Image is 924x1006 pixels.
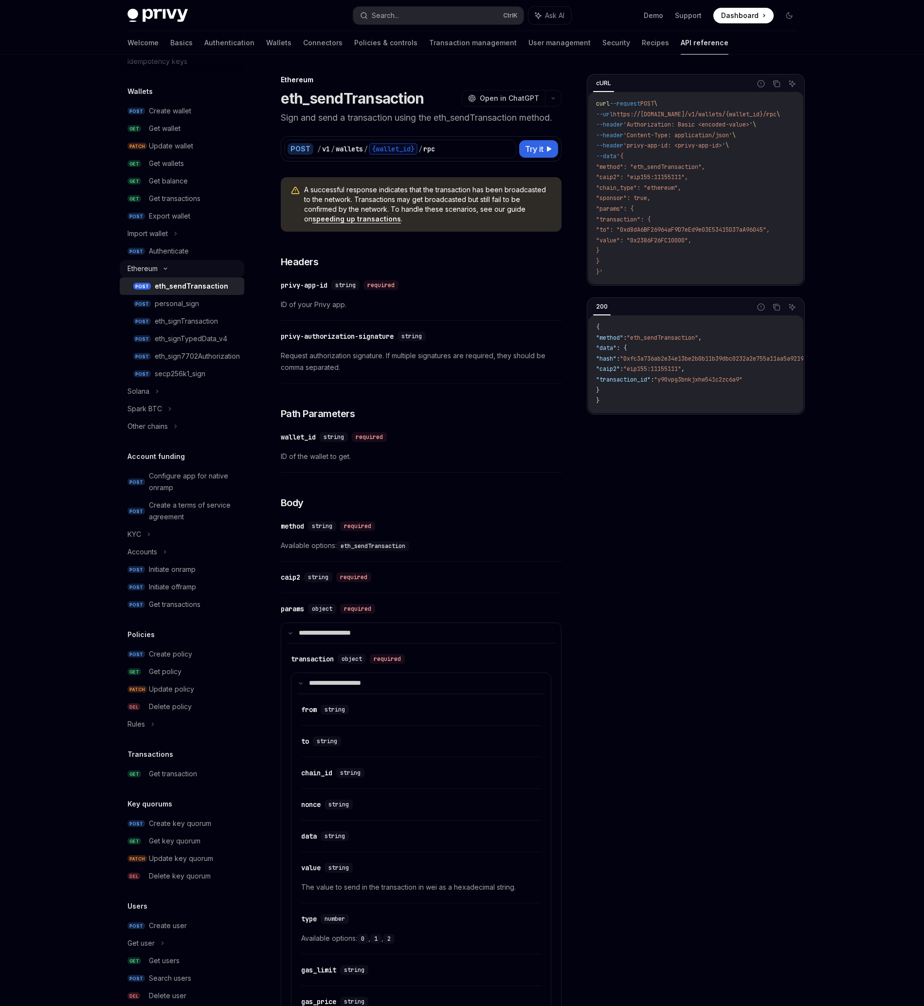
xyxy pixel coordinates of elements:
[127,213,145,220] span: POST
[120,969,244,987] a: POSTSearch users
[755,301,767,313] button: Report incorrect code
[528,31,591,55] a: User management
[127,584,145,591] span: POST
[335,281,356,289] span: string
[331,144,335,154] div: /
[127,651,145,658] span: POST
[312,215,401,223] a: speeding up transactions
[336,572,371,582] div: required
[613,110,777,118] span: https://[DOMAIN_NAME]/v1/wallets/{wallet_id}/rpc
[429,31,517,55] a: Transaction management
[370,654,405,664] div: required
[120,496,244,526] a: POSTCreate a terms of service agreement
[325,915,345,923] span: number
[372,10,399,21] div: Search...
[596,131,623,139] span: --header
[127,529,141,540] div: KYC
[120,917,244,934] a: POSTCreate user
[623,131,732,139] span: 'Content-Type: application/json'
[290,186,300,196] svg: Warning
[127,873,140,880] span: DEL
[721,11,759,20] span: Dashboard
[149,648,192,660] div: Create policy
[596,121,623,128] span: --header
[654,376,743,384] span: "y90vpg3bnkjxhw541c2zc6a9"
[281,75,562,85] div: Ethereum
[149,955,180,967] div: Get users
[610,100,640,108] span: --request
[304,185,552,224] span: A successful response indicates that the transaction has been broadcasted to the network. Transac...
[127,749,173,760] h5: Transactions
[620,365,623,373] span: :
[149,599,200,610] div: Get transactions
[120,952,244,969] a: GETGet users
[120,155,244,172] a: GETGet wallets
[120,137,244,155] a: PATCHUpdate wallet
[133,283,151,290] span: POST
[786,301,798,313] button: Ask AI
[170,31,193,55] a: Basics
[120,850,244,867] a: PATCHUpdate key quorum
[301,800,321,809] div: nonce
[149,835,200,847] div: Get key quorum
[596,163,705,171] span: "method": "eth_sendTransaction",
[596,205,634,213] span: "params": {
[301,965,336,975] div: gas_limit
[149,499,238,523] div: Create a terms of service agreement
[616,152,623,160] span: '{
[364,144,368,154] div: /
[120,172,244,190] a: GETGet balance
[732,131,736,139] span: \
[133,318,151,325] span: POST
[204,31,254,55] a: Authentication
[149,768,197,780] div: Get transaction
[462,90,545,107] button: Open in ChatGPT
[642,31,669,55] a: Recipes
[596,257,599,265] span: }
[120,596,244,613] a: POSTGet transactions
[149,972,191,984] div: Search users
[596,365,620,373] span: "caip2"
[354,31,417,55] a: Policies & controls
[623,121,753,128] span: 'Authorization: Basic <encoded-value>'
[133,335,151,343] span: POST
[281,280,327,290] div: privy-app-id
[155,280,228,292] div: eth_sendTransaction
[644,11,663,20] a: Demo
[342,655,362,663] span: object
[127,718,145,730] div: Rules
[120,330,244,348] a: POSTeth_signTypedData_v4
[616,355,620,363] span: :
[120,815,244,832] a: POSTCreate key quorum
[328,864,349,872] span: string
[596,376,651,384] span: "transaction_id"
[149,853,213,864] div: Update key quorum
[149,920,187,932] div: Create user
[281,299,562,311] span: ID of your Privy app.
[770,301,783,313] button: Copy the contents from the code block
[149,564,196,575] div: Initiate onramp
[301,736,309,746] div: to
[528,7,571,24] button: Ask AI
[525,143,544,155] span: Try it
[301,914,317,924] div: type
[127,508,145,515] span: POST
[770,77,783,90] button: Copy the contents from the code block
[120,295,244,312] a: POSTpersonal_sign
[545,11,564,20] span: Ask AI
[281,350,562,373] span: Request authorization signature. If multiple signatures are required, they should be comma separa...
[596,216,651,223] span: "transaction": {
[127,703,140,711] span: DEL
[120,698,244,715] a: DELDelete policy
[120,467,244,496] a: POSTConfigure app for native onramp
[120,987,244,1005] a: DELDelete user
[602,31,630,55] a: Security
[127,668,141,676] span: GET
[120,578,244,596] a: POSTInitiate offramp
[363,280,399,290] div: required
[755,77,767,90] button: Report incorrect code
[291,654,334,664] div: transaction
[301,831,317,841] div: data
[324,433,344,441] span: string
[281,496,304,510] span: Body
